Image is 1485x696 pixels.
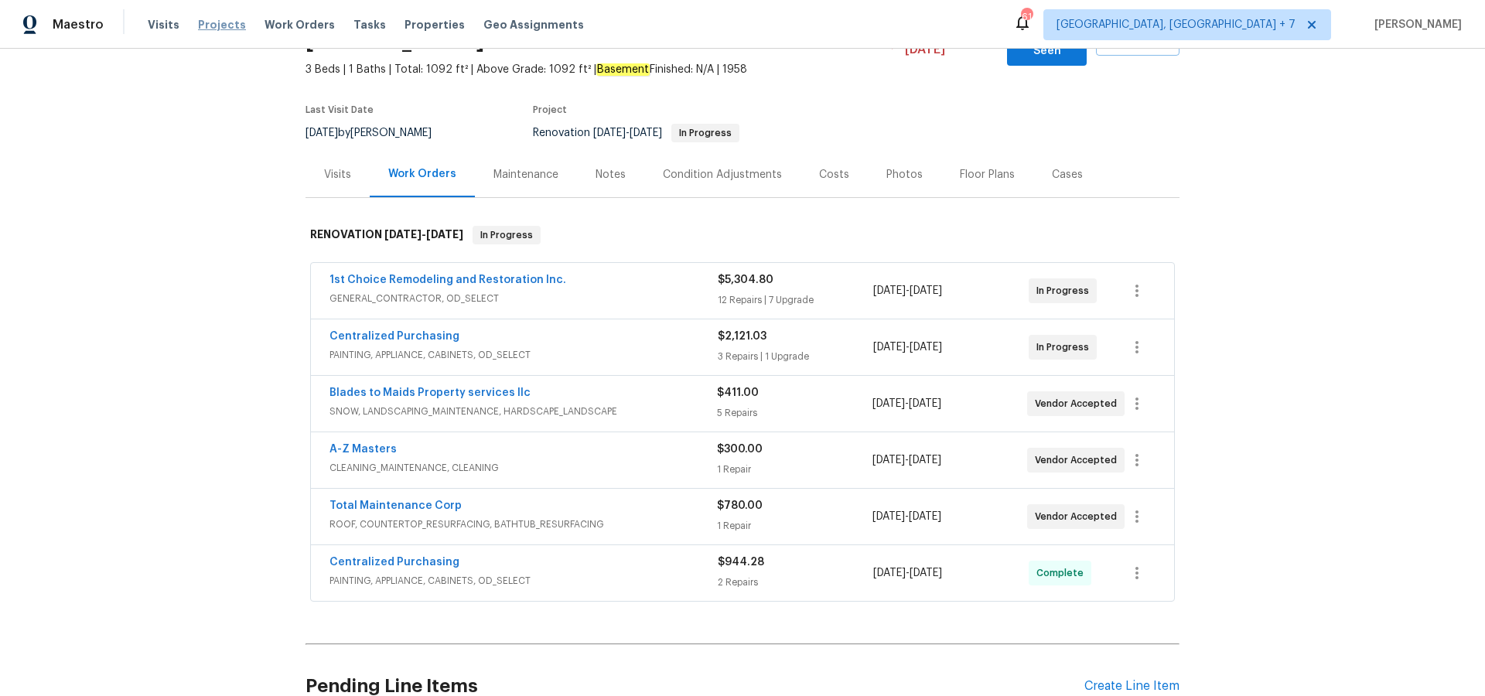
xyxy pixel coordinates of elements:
[663,167,782,183] div: Condition Adjustments
[596,63,650,76] em: Basement
[673,128,738,138] span: In Progress
[717,387,759,398] span: $411.00
[1036,565,1090,581] span: Complete
[718,292,873,308] div: 12 Repairs | 7 Upgrade
[717,518,872,534] div: 1 Repair
[960,167,1015,183] div: Floor Plans
[1035,396,1123,411] span: Vendor Accepted
[1035,509,1123,524] span: Vendor Accepted
[353,19,386,30] span: Tasks
[329,500,462,511] a: Total Maintenance Corp
[533,105,567,114] span: Project
[873,342,906,353] span: [DATE]
[909,511,941,522] span: [DATE]
[329,387,531,398] a: Blades to Maids Property services llc
[306,105,374,114] span: Last Visit Date
[819,167,849,183] div: Costs
[1035,452,1123,468] span: Vendor Accepted
[1052,167,1083,183] div: Cases
[872,511,905,522] span: [DATE]
[1036,339,1095,355] span: In Progress
[329,573,718,589] span: PAINTING, APPLIANCE, CABINETS, OD_SELECT
[493,167,558,183] div: Maintenance
[718,349,873,364] div: 3 Repairs | 1 Upgrade
[872,398,905,409] span: [DATE]
[1057,17,1296,32] span: [GEOGRAPHIC_DATA], [GEOGRAPHIC_DATA] + 7
[384,229,463,240] span: -
[310,226,463,244] h6: RENOVATION
[718,331,766,342] span: $2,121.03
[872,509,941,524] span: -
[329,331,459,342] a: Centralized Purchasing
[718,275,773,285] span: $5,304.80
[717,444,763,455] span: $300.00
[306,128,338,138] span: [DATE]
[873,285,906,296] span: [DATE]
[909,398,941,409] span: [DATE]
[910,285,942,296] span: [DATE]
[717,405,872,421] div: 5 Repairs
[872,452,941,468] span: -
[426,229,463,240] span: [DATE]
[388,166,456,182] div: Work Orders
[329,275,566,285] a: 1st Choice Remodeling and Restoration Inc.
[384,229,422,240] span: [DATE]
[872,396,941,411] span: -
[873,568,906,578] span: [DATE]
[53,17,104,32] span: Maestro
[717,462,872,477] div: 1 Repair
[198,17,246,32] span: Projects
[329,347,718,363] span: PAINTING, APPLIANCE, CABINETS, OD_SELECT
[910,568,942,578] span: [DATE]
[483,17,584,32] span: Geo Assignments
[1021,9,1032,25] div: 61
[306,19,849,49] h2: [STREET_ADDRESS][PERSON_NAME][PERSON_NAME]
[329,404,717,419] span: SNOW, LANDSCAPING_MAINTENANCE, HARDSCAPE_LANDSCAPE
[474,227,539,243] span: In Progress
[593,128,662,138] span: -
[533,128,739,138] span: Renovation
[324,167,351,183] div: Visits
[596,167,626,183] div: Notes
[717,500,763,511] span: $780.00
[329,460,717,476] span: CLEANING_MAINTENANCE, CLEANING
[1084,679,1179,694] div: Create Line Item
[148,17,179,32] span: Visits
[873,339,942,355] span: -
[306,62,877,77] span: 3 Beds | 1 Baths | Total: 1092 ft² | Above Grade: 1092 ft² | Finished: N/A | 1958
[1368,17,1462,32] span: [PERSON_NAME]
[718,557,764,568] span: $944.28
[886,167,923,183] div: Photos
[872,455,905,466] span: [DATE]
[1036,283,1095,299] span: In Progress
[329,517,717,532] span: ROOF, COUNTERTOP_RESURFACING, BATHTUB_RESURFACING
[405,17,465,32] span: Properties
[718,575,873,590] div: 2 Repairs
[329,557,459,568] a: Centralized Purchasing
[265,17,335,32] span: Work Orders
[593,128,626,138] span: [DATE]
[909,455,941,466] span: [DATE]
[910,342,942,353] span: [DATE]
[873,565,942,581] span: -
[873,283,942,299] span: -
[329,444,397,455] a: A-Z Masters
[329,291,718,306] span: GENERAL_CONTRACTOR, OD_SELECT
[306,210,1179,260] div: RENOVATION [DATE]-[DATE]In Progress
[630,128,662,138] span: [DATE]
[306,124,450,142] div: by [PERSON_NAME]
